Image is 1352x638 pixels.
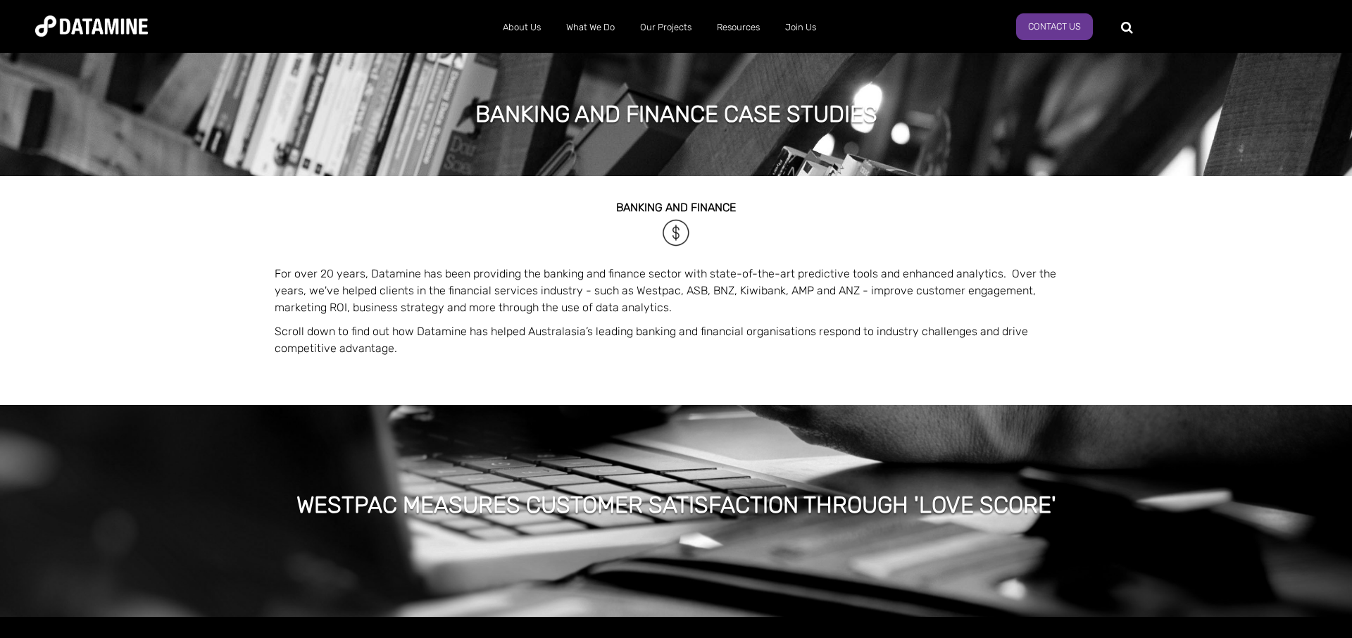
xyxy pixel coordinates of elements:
h1: WESTPAC MEASURES CUSTOMER SATISFACTION THROUGH 'LOVE SCORE' [296,489,1056,520]
a: Contact Us [1016,13,1093,40]
a: What We Do [553,9,627,46]
a: Resources [704,9,772,46]
p: For over 20 years, Datamine has been providing the banking and finance sector with state-of-the-a... [275,265,1077,316]
h2: BANKING and FINANCE [275,201,1077,214]
h1: Banking and finance case studies [475,99,877,130]
a: Join Us [772,9,829,46]
img: Datamine [35,15,148,37]
p: Scroll down to find out how Datamine has helped Australasia’s leading banking and financial organ... [275,323,1077,357]
a: About Us [490,9,553,46]
img: Banking & Financial-1 [661,217,692,249]
a: Our Projects [627,9,704,46]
